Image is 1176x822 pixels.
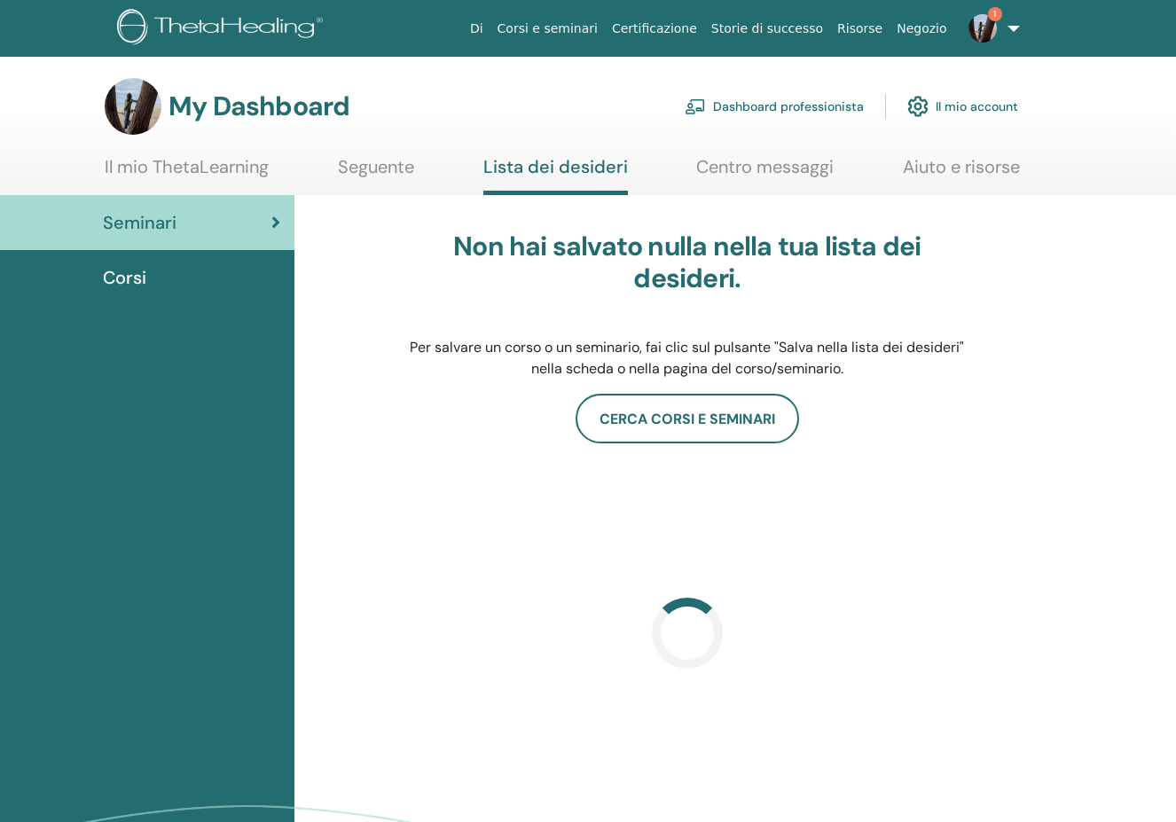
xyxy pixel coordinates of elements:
[490,12,605,45] a: Corsi e seminari
[408,231,967,294] h3: Non hai salvato nulla nella tua lista dei desideri.
[103,264,146,291] span: Corsi
[103,209,176,236] span: Seminari
[685,87,864,126] a: Dashboard professionista
[968,14,997,43] img: default.jpg
[338,156,414,191] a: Seguente
[463,12,490,45] a: Di
[890,12,953,45] a: Negozio
[903,156,1020,191] a: Aiuto e risorse
[830,12,890,45] a: Risorse
[483,156,628,195] a: Lista dei desideri
[696,156,834,191] a: Centro messaggi
[408,337,967,380] p: Per salvare un corso o un seminario, fai clic sul pulsante "Salva nella lista dei desideri" nella...
[605,12,704,45] a: Certificazione
[704,12,830,45] a: Storie di successo
[169,90,349,122] h3: My Dashboard
[685,98,706,114] img: chalkboard-teacher.svg
[105,156,269,191] a: Il mio ThetaLearning
[117,9,329,49] img: logo.png
[907,87,1018,126] a: Il mio account
[988,7,1002,21] span: 1
[105,78,161,135] img: default.jpg
[576,394,799,443] a: Cerca corsi e seminari
[907,91,929,121] img: cog.svg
